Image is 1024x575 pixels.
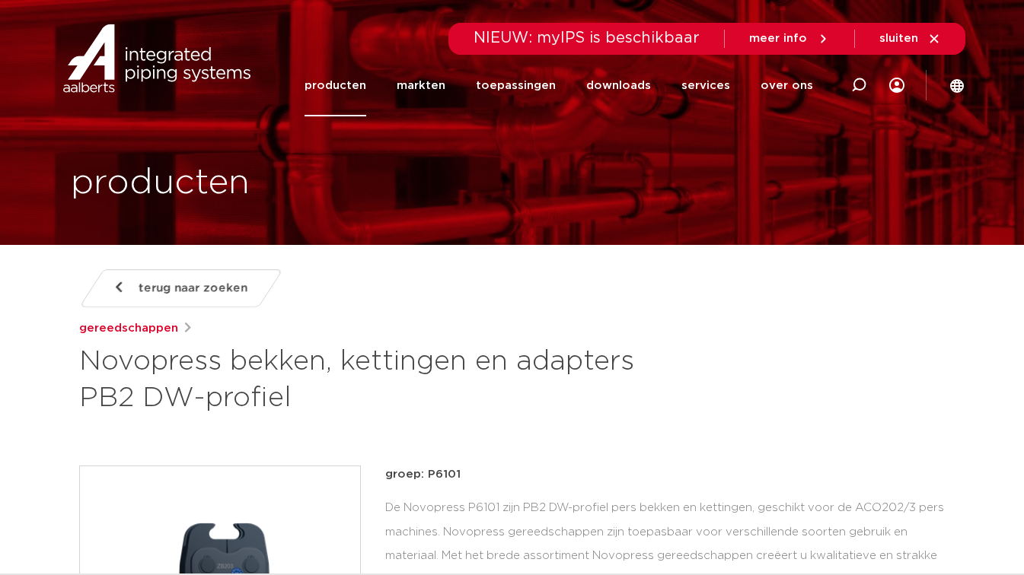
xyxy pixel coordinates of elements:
nav: Menu [305,55,813,116]
a: sluiten [879,32,941,46]
div: my IPS [889,55,904,116]
a: meer info [749,32,830,46]
span: sluiten [879,33,918,44]
a: services [681,55,730,116]
a: toepassingen [476,55,556,116]
a: producten [305,55,366,116]
a: over ons [761,55,813,116]
a: gereedschappen [79,319,178,338]
p: groep: P6101 [385,465,946,484]
a: markten [397,55,445,116]
span: NIEUW: myIPS is beschikbaar [474,30,700,46]
h1: producten [71,159,250,208]
span: terug naar zoeken [139,276,247,300]
a: downloads [586,55,651,116]
h1: Novopress bekken, kettingen en adapters PB2 DW-profiel [79,344,651,417]
span: meer info [749,33,807,44]
a: terug naar zoeken [78,269,282,307]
